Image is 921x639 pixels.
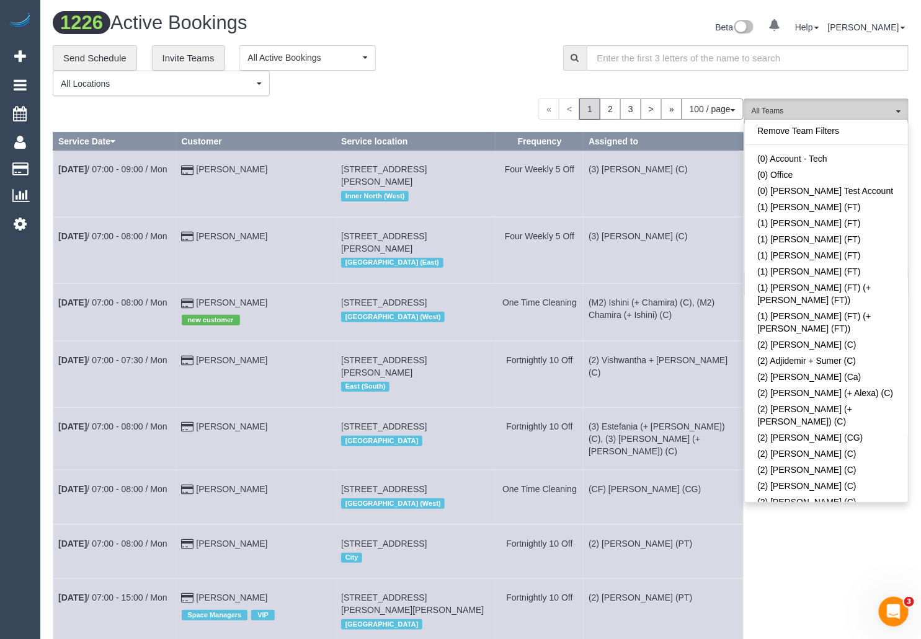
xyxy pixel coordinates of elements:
a: (0) Office [745,167,908,183]
b: [DATE] [58,484,87,494]
div: Location [341,495,491,511]
span: East (South) [341,382,389,392]
td: Service location [336,524,496,578]
a: [DATE]/ 07:00 - 09:00 / Mon [58,164,167,174]
button: All Locations [53,71,270,96]
td: Frequency [496,470,583,524]
a: » [661,99,682,120]
b: [DATE] [58,421,87,431]
span: [STREET_ADDRESS] [341,484,427,494]
a: [DATE]/ 07:00 - 07:30 / Mon [58,355,167,365]
a: Send Schedule [53,45,137,71]
a: [DATE]/ 07:00 - 08:00 / Mon [58,231,167,241]
a: (2) [PERSON_NAME] (C) [745,337,908,353]
a: (2) [PERSON_NAME] (C) [745,462,908,478]
td: Frequency [496,408,583,470]
a: (0) Account - Tech [745,151,908,167]
a: 2 [600,99,621,120]
a: Remove Team Filters [745,123,908,139]
td: Schedule date [53,341,177,407]
a: [PERSON_NAME] [196,539,267,549]
td: Frequency [496,151,583,217]
td: Service location [336,151,496,217]
b: [DATE] [58,355,87,365]
a: [PERSON_NAME] [196,231,267,241]
td: Schedule date [53,151,177,217]
td: Customer [176,408,336,470]
span: Space Managers [182,610,248,620]
i: Credit Card Payment [182,594,194,602]
a: Help [795,22,819,32]
div: Location [341,550,491,566]
img: New interface [733,20,754,36]
nav: Pagination navigation [538,99,744,120]
span: [GEOGRAPHIC_DATA] (West) [341,312,445,322]
iframe: Intercom live chat [879,597,909,627]
i: Credit Card Payment [182,485,194,494]
a: [PERSON_NAME] [196,164,267,174]
a: (1) [PERSON_NAME] (FT) [745,199,908,215]
a: Invite Teams [152,45,225,71]
img: Automaid Logo [7,12,32,30]
input: Enter the first 3 letters of the name to search [587,45,909,71]
b: [DATE] [58,164,87,174]
span: [STREET_ADDRESS] [341,297,427,307]
td: Frequency [496,341,583,407]
a: [PERSON_NAME] [196,421,267,431]
td: Service location [336,217,496,283]
span: [GEOGRAPHIC_DATA] [341,436,422,446]
td: Assigned to [584,284,744,341]
span: [GEOGRAPHIC_DATA] (West) [341,498,445,508]
a: (2) [PERSON_NAME] (C) [745,478,908,494]
td: Schedule date [53,408,177,470]
a: 3 [620,99,641,120]
span: [STREET_ADDRESS][PERSON_NAME] [341,355,427,377]
td: Customer [176,217,336,283]
div: Location [341,255,491,271]
div: Location [341,433,491,449]
td: Assigned to [584,341,744,407]
span: 1226 [53,11,110,34]
span: All Locations [61,77,254,90]
a: (2) [PERSON_NAME] (Ca) [745,369,908,385]
a: (2) Adjidemir + Sumer (C) [745,353,908,369]
i: Credit Card Payment [182,166,194,175]
span: Inner North (West) [341,191,409,201]
td: Assigned to [584,408,744,470]
i: Credit Card Payment [182,423,194,431]
td: Frequency [496,217,583,283]
td: Frequency [496,524,583,578]
button: All Active Bookings [239,45,376,71]
a: [PERSON_NAME] [196,484,267,494]
td: Service location [336,341,496,407]
span: City [341,553,362,563]
span: < [559,99,580,120]
a: > [641,99,662,120]
td: Assigned to [584,470,744,524]
a: (1) [PERSON_NAME] (FT) [745,231,908,247]
a: (1) [PERSON_NAME] (FT) [745,247,908,263]
div: Location [341,616,491,632]
button: All Teams [744,99,909,124]
a: (2) [PERSON_NAME] (C) [745,494,908,510]
td: Frequency [496,284,583,341]
a: [DATE]/ 07:00 - 08:00 / Mon [58,421,167,431]
span: 3 [904,597,914,607]
span: [GEOGRAPHIC_DATA] (East) [341,258,443,268]
a: (1) [PERSON_NAME] (FT) (+[PERSON_NAME] (FT)) [745,308,908,337]
td: Schedule date [53,217,177,283]
a: (1) [PERSON_NAME] (FT) [745,215,908,231]
a: [DATE]/ 07:00 - 15:00 / Mon [58,593,167,602]
a: [PERSON_NAME] [196,593,267,602]
td: Assigned to [584,524,744,578]
ol: All Teams [744,99,909,118]
i: Credit Card Payment [182,540,194,549]
a: [DATE]/ 07:00 - 08:00 / Mon [58,297,167,307]
a: (1) [PERSON_NAME] (FT) (+[PERSON_NAME] (FT)) [745,280,908,308]
a: (2) [PERSON_NAME] (+ [PERSON_NAME]) (C) [745,401,908,430]
span: VIP [251,610,275,620]
span: All Teams [752,106,893,117]
a: (0) [PERSON_NAME] Test Account [745,183,908,199]
th: Service location [336,133,496,151]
